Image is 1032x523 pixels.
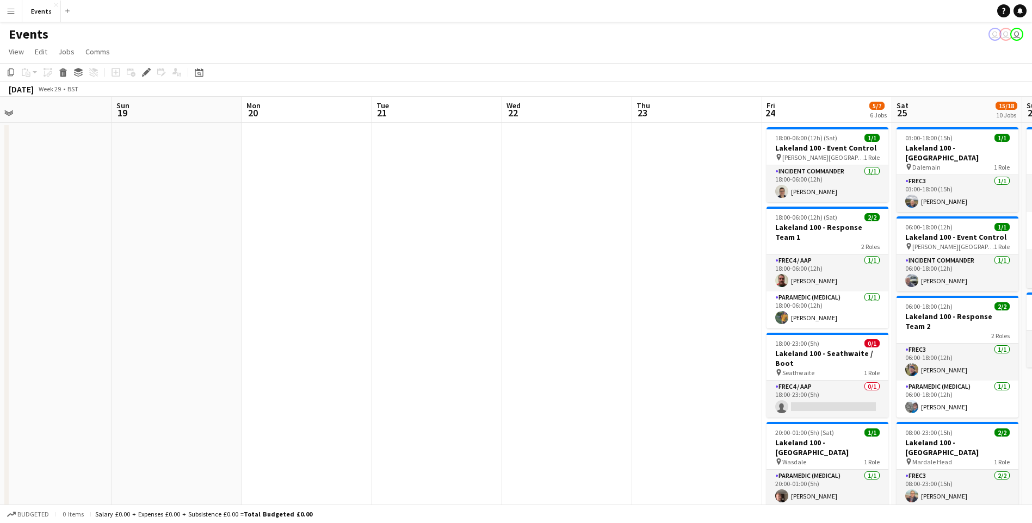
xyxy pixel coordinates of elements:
[767,348,888,368] h3: Lakeland 100 - Seathwaite / Boot
[775,339,819,347] span: 18:00-23:00 (5h)
[246,101,261,110] span: Mon
[767,222,888,242] h3: Lakeland 100 - Response Team 1
[775,213,837,221] span: 18:00-06:00 (12h) (Sat)
[782,369,814,377] span: Seathwaite
[505,107,521,119] span: 22
[897,232,1018,242] h3: Lakeland 100 - Event Control
[869,102,885,110] span: 5/7
[635,107,650,119] span: 23
[897,470,1018,522] app-card-role: FREC32/208:00-23:00 (15h)[PERSON_NAME][PERSON_NAME]
[765,107,775,119] span: 24
[999,28,1012,41] app-user-avatar: Paul Wilmore
[116,101,129,110] span: Sun
[506,101,521,110] span: Wed
[994,134,1010,142] span: 1/1
[767,422,888,507] app-job-card: 20:00-01:00 (5h) (Sat)1/1Lakeland 100 - [GEOGRAPHIC_DATA] Wasdale1 RoleParamedic (Medical)1/120:0...
[897,101,909,110] span: Sat
[994,223,1010,231] span: 1/1
[994,242,1010,251] span: 1 Role
[912,458,952,466] span: Mardale Head
[767,333,888,418] app-job-card: 18:00-23:00 (5h)0/1Lakeland 100 - Seathwaite / Boot Seathwaite1 RoleFREC4 / AAP0/118:00-23:00 (5h)
[17,510,49,518] span: Budgeted
[767,381,888,418] app-card-role: FREC4 / AAP0/118:00-23:00 (5h)
[897,422,1018,522] app-job-card: 08:00-23:00 (15h)2/2Lakeland 100 - [GEOGRAPHIC_DATA] Mardale Head1 RoleFREC32/208:00-23:00 (15h)[...
[991,332,1010,340] span: 2 Roles
[767,470,888,507] app-card-role: Paramedic (Medical)1/120:00-01:00 (5h)[PERSON_NAME]
[994,302,1010,310] span: 2/2
[897,381,1018,418] app-card-role: Paramedic (Medical)1/106:00-18:00 (12h)[PERSON_NAME]
[897,175,1018,212] app-card-role: FREC31/103:00-18:00 (15h)[PERSON_NAME]
[897,438,1018,457] h3: Lakeland 100 - [GEOGRAPHIC_DATA]
[905,302,953,310] span: 06:00-18:00 (12h)
[767,143,888,153] h3: Lakeland 100 - Event Control
[782,153,864,161] span: [PERSON_NAME][GEOGRAPHIC_DATA], [GEOGRAPHIC_DATA]
[895,107,909,119] span: 25
[994,163,1010,171] span: 1 Role
[375,107,389,119] span: 21
[35,47,47,57] span: Edit
[767,165,888,202] app-card-role: Incident Commander1/118:00-06:00 (12h)[PERSON_NAME]
[870,111,887,119] div: 6 Jobs
[767,291,888,328] app-card-role: Paramedic (Medical)1/118:00-06:00 (12h)[PERSON_NAME]
[912,242,994,251] span: [PERSON_NAME][GEOGRAPHIC_DATA], [GEOGRAPHIC_DATA]
[912,163,941,171] span: Dalemain
[864,369,880,377] span: 1 Role
[996,111,1017,119] div: 10 Jobs
[767,254,888,291] app-card-role: FREC4 / AAP1/118:00-06:00 (12h)[PERSON_NAME]
[897,127,1018,212] app-job-card: 03:00-18:00 (15h)1/1Lakeland 100 - [GEOGRAPHIC_DATA] Dalemain1 RoleFREC31/103:00-18:00 (15h)[PERS...
[58,47,75,57] span: Jobs
[376,101,389,110] span: Tue
[897,143,1018,163] h3: Lakeland 100 - [GEOGRAPHIC_DATA]
[775,428,834,437] span: 20:00-01:00 (5h) (Sat)
[244,510,312,518] span: Total Budgeted £0.00
[95,510,312,518] div: Salary £0.00 + Expenses £0.00 + Subsistence £0.00 =
[864,428,880,437] span: 1/1
[85,47,110,57] span: Comms
[9,26,48,42] h1: Events
[775,134,837,142] span: 18:00-06:00 (12h) (Sat)
[636,101,650,110] span: Thu
[864,153,880,161] span: 1 Role
[22,1,61,22] button: Events
[905,428,953,437] span: 08:00-23:00 (15h)
[996,102,1017,110] span: 15/18
[864,339,880,347] span: 0/1
[905,223,953,231] span: 06:00-18:00 (12h)
[905,134,953,142] span: 03:00-18:00 (15h)
[864,134,880,142] span: 1/1
[897,254,1018,291] app-card-role: Incident Commander1/106:00-18:00 (12h)[PERSON_NAME]
[897,216,1018,291] app-job-card: 06:00-18:00 (12h)1/1Lakeland 100 - Event Control [PERSON_NAME][GEOGRAPHIC_DATA], [GEOGRAPHIC_DATA...
[115,107,129,119] span: 19
[897,344,1018,381] app-card-role: FREC31/106:00-18:00 (12h)[PERSON_NAME]
[81,45,114,59] a: Comms
[9,84,34,95] div: [DATE]
[897,296,1018,418] app-job-card: 06:00-18:00 (12h)2/2Lakeland 100 - Response Team 22 RolesFREC31/106:00-18:00 (12h)[PERSON_NAME]Pa...
[5,508,51,520] button: Budgeted
[4,45,28,59] a: View
[767,438,888,457] h3: Lakeland 100 - [GEOGRAPHIC_DATA]
[988,28,1002,41] app-user-avatar: Paul Wilmore
[767,127,888,202] app-job-card: 18:00-06:00 (12h) (Sat)1/1Lakeland 100 - Event Control [PERSON_NAME][GEOGRAPHIC_DATA], [GEOGRAPHI...
[60,510,86,518] span: 0 items
[994,458,1010,466] span: 1 Role
[67,85,78,93] div: BST
[864,458,880,466] span: 1 Role
[245,107,261,119] span: 20
[767,207,888,328] app-job-card: 18:00-06:00 (12h) (Sat)2/2Lakeland 100 - Response Team 12 RolesFREC4 / AAP1/118:00-06:00 (12h)[PE...
[897,312,1018,331] h3: Lakeland 100 - Response Team 2
[54,45,79,59] a: Jobs
[782,458,806,466] span: Wasdale
[864,213,880,221] span: 2/2
[767,101,775,110] span: Fri
[9,47,24,57] span: View
[30,45,52,59] a: Edit
[994,428,1010,437] span: 2/2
